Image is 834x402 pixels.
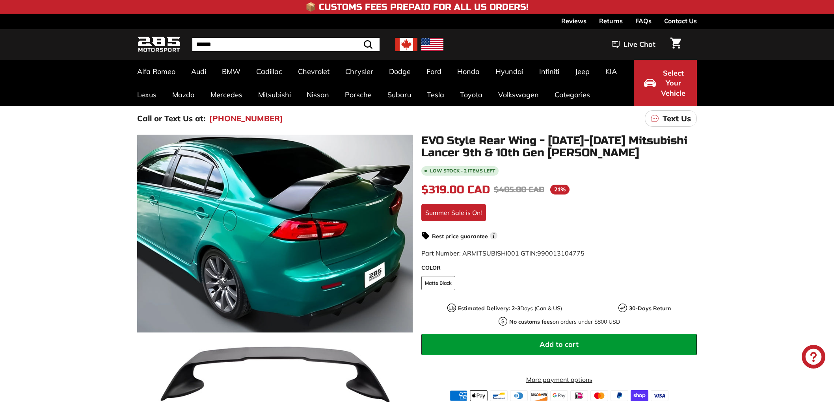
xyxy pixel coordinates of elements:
[381,60,419,83] a: Dodge
[421,135,697,159] h1: EVO Style Rear Wing - [DATE]-[DATE] Mitsubishi Lancer 9th & 10th Gen [PERSON_NAME]
[490,232,497,239] span: i
[450,390,467,401] img: american_express
[634,60,697,106] button: Select Your Vehicle
[214,60,248,83] a: BMW
[645,110,697,127] a: Text Us
[192,38,380,51] input: Search
[631,390,648,401] img: shopify_pay
[337,83,380,106] a: Porsche
[570,390,588,401] img: ideal
[421,249,585,257] span: Part Number: ARMITSUBISHI001 GTIN:
[129,60,183,83] a: Alfa Romeo
[651,390,668,401] img: visa
[203,83,250,106] a: Mercedes
[305,2,529,12] h4: 📦 Customs Fees Prepaid for All US Orders!
[611,390,628,401] img: paypal
[248,60,290,83] a: Cadillac
[537,249,585,257] span: 990013104775
[561,14,586,28] a: Reviews
[531,60,567,83] a: Infiniti
[458,305,520,312] strong: Estimated Delivery: 2-3
[470,390,488,401] img: apple_pay
[421,334,697,355] button: Add to cart
[601,35,666,54] button: Live Chat
[421,204,486,221] div: Summer Sale is On!
[449,60,488,83] a: Honda
[337,60,381,83] a: Chrysler
[590,390,608,401] img: master
[488,60,531,83] a: Hyundai
[550,390,568,401] img: google_pay
[509,318,553,325] strong: No customs fees
[137,35,181,54] img: Logo_285_Motorsport_areodynamics_components
[666,31,686,58] a: Cart
[663,113,691,124] p: Text Us
[432,233,488,240] strong: Best price guarantee
[629,305,671,312] strong: 30-Days Return
[664,14,697,28] a: Contact Us
[129,83,164,106] a: Lexus
[421,264,697,272] label: COLOR
[635,14,652,28] a: FAQs
[209,113,283,124] a: [PHONE_NUMBER]
[250,83,299,106] a: Mitsubishi
[299,83,337,106] a: Nissan
[490,390,508,401] img: bancontact
[419,83,452,106] a: Tesla
[137,113,205,124] p: Call or Text Us at:
[550,185,570,195] span: 21%
[660,68,687,98] span: Select Your Vehicle
[421,375,697,384] a: More payment options
[540,340,579,349] span: Add to cart
[452,83,490,106] a: Toyota
[510,390,528,401] img: diners_club
[490,83,547,106] a: Volkswagen
[290,60,337,83] a: Chevrolet
[419,60,449,83] a: Ford
[164,83,203,106] a: Mazda
[458,304,562,313] p: Days (Can & US)
[183,60,214,83] a: Audi
[599,14,623,28] a: Returns
[421,183,490,196] span: $319.00 CAD
[494,185,544,195] span: $405.00 CAD
[567,60,598,83] a: Jeep
[530,390,548,401] img: discover
[598,60,625,83] a: KIA
[380,83,419,106] a: Subaru
[509,318,620,326] p: on orders under $800 USD
[547,83,598,106] a: Categories
[430,169,495,173] span: Low stock - 2 items left
[799,345,828,371] inbox-online-store-chat: Shopify online store chat
[624,39,655,50] span: Live Chat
